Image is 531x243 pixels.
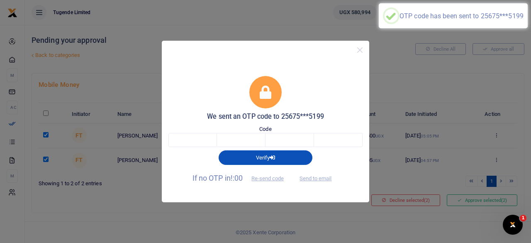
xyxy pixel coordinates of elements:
[219,150,312,164] button: Verify
[520,215,526,221] span: 1
[399,12,524,20] div: OTP code has been sent to 25675***5199
[192,174,291,182] span: If no OTP in
[259,125,271,133] label: Code
[168,113,363,121] h5: We sent an OTP code to 25675***5199
[503,215,523,235] iframe: Intercom live chat
[354,44,366,56] button: Close
[231,174,243,182] span: !:00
